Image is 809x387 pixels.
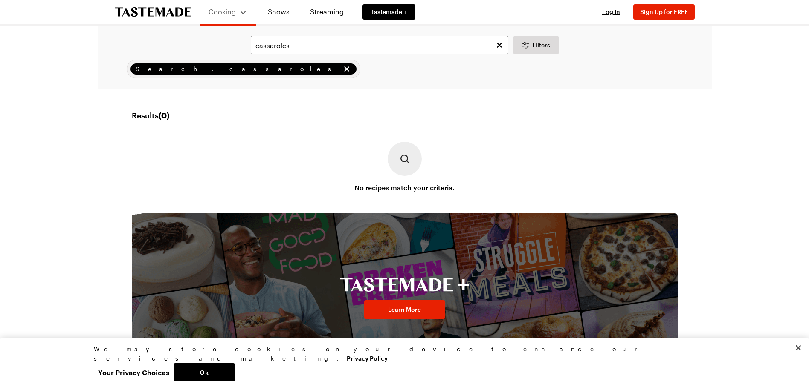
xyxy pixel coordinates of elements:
[362,4,415,20] a: Tastemade +
[159,111,169,120] span: ( 0 )
[364,300,445,319] a: Learn More
[347,354,388,362] a: More information about your privacy, opens in a new tab
[136,64,340,74] span: Search: cassaroles
[633,4,695,20] button: Sign Up for FREE
[594,8,628,16] button: Log In
[388,142,422,176] img: Missing content placeholder
[513,36,559,54] button: Desktop filters
[371,8,407,16] span: Tastemade +
[94,363,174,381] button: Your Privacy Choices
[94,344,708,381] div: Privacy
[209,8,236,16] span: Cooking
[209,3,247,20] button: Cooking
[342,64,351,74] button: remove Search: cassaroles
[495,40,504,50] button: Clear search
[532,41,550,49] span: Filters
[388,305,421,314] span: Learn More
[174,363,235,381] button: Ok
[640,8,688,15] span: Sign Up for FREE
[132,109,169,121] span: Results
[354,183,455,193] p: No recipes match your criteria.
[115,7,191,17] a: To Tastemade Home Page
[602,8,620,15] span: Log In
[789,338,808,357] button: Close
[340,278,469,292] img: Tastemade Plus Logo Banner
[94,344,708,363] div: We may store cookies on your device to enhance our services and marketing.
